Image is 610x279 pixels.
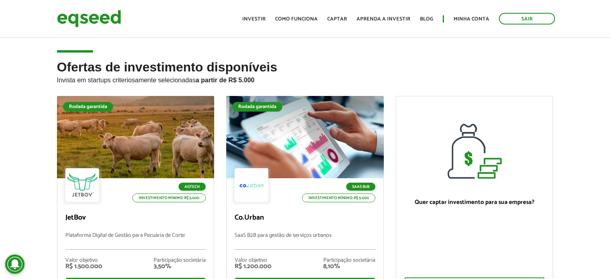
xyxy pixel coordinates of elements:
a: Aprenda a investir [357,16,410,22]
div: 8,10% [323,263,375,270]
div: R$ 1.500.000 [65,263,102,270]
a: Blog [420,16,433,22]
p: SaaS B2B para gestão de serviços urbanos [235,232,375,250]
img: EqSeed [57,8,121,29]
p: Co.Urban [235,214,375,222]
div: Participação societária [323,258,375,263]
p: Quer captar investimento para sua empresa? [404,199,545,206]
a: Investir [242,16,265,22]
div: Rodada garantida [232,102,282,112]
a: Como funciona [275,16,318,22]
h2: Ofertas de investimento disponíveis [57,60,553,96]
p: Invista em startups criteriosamente selecionadas [57,74,553,84]
p: Investimento mínimo: R$ 5.000 [302,193,375,202]
p: Agtech [178,183,206,191]
div: R$ 1.200.000 [235,263,272,270]
div: Valor objetivo [65,258,102,263]
strong: a partir de R$ 5.000 [196,77,255,83]
div: Participação societária [154,258,206,263]
p: SaaS B2B [346,183,375,191]
div: 3,50% [154,263,206,270]
div: Valor objetivo [235,258,272,263]
p: Plataforma Digital de Gestão para Pecuária de Corte [65,232,206,250]
p: JetBov [65,214,206,222]
p: Investimento mínimo: R$ 5.000 [132,193,206,202]
div: Rodada garantida [63,102,113,112]
a: Minha conta [454,16,489,22]
a: Sair [499,13,555,24]
a: Captar [327,16,347,22]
